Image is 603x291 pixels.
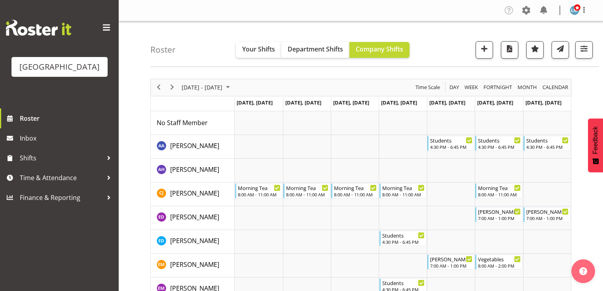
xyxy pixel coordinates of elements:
[579,267,587,275] img: help-xxl-2.png
[570,6,579,15] img: lesley-mckenzie127.jpg
[379,183,427,198] div: Cameron Jansen"s event - Morning Tea Begin From Thursday, October 2, 2025 at 8:00:00 AM GMT+13:00...
[541,82,570,92] button: Month
[475,136,522,151] div: Amina Aboud"s event - Students Begin From Saturday, October 4, 2025 at 4:30:00 PM GMT+13:00 Ends ...
[157,118,208,127] span: No Staff Member
[475,255,522,270] div: Emma Mazur"s event - Vegetables Begin From Saturday, October 4, 2025 at 8:00:00 AM GMT+13:00 Ends...
[150,45,176,54] h4: Roster
[334,184,376,192] div: Morning Tea
[334,191,376,198] div: 8:00 AM - 11:00 AM
[575,41,593,59] button: Filter Shifts
[331,183,378,198] div: Cameron Jansen"s event - Morning Tea Begin From Wednesday, October 1, 2025 at 8:00:00 AM GMT+13:0...
[476,41,493,59] button: Add a new shift
[526,215,569,221] div: 7:00 AM - 1:00 PM
[170,236,219,245] span: [PERSON_NAME]
[170,213,219,221] span: [PERSON_NAME]
[238,191,280,198] div: 8:00 AM - 11:00 AM
[526,41,544,59] button: Highlight an important date within the roster.
[20,112,115,124] span: Roster
[170,141,219,150] a: [PERSON_NAME]
[179,79,235,96] div: Sep 29 - Oct 05, 2025
[382,191,425,198] div: 8:00 AM - 11:00 AM
[170,260,219,269] a: [PERSON_NAME]
[382,184,425,192] div: Morning Tea
[430,262,472,269] div: 7:00 AM - 1:00 PM
[165,79,179,96] div: next period
[288,45,343,53] span: Department Shifts
[20,172,103,184] span: Time & Attendance
[283,183,330,198] div: Cameron Jansen"s event - Morning Tea Begin From Tuesday, September 30, 2025 at 8:00:00 AM GMT+13:...
[151,206,235,230] td: Ellen Davidson resource
[151,254,235,278] td: Emma Mazur resource
[151,111,235,135] td: No Staff Member resource
[238,184,280,192] div: Morning Tea
[475,183,522,198] div: Cameron Jansen"s event - Morning Tea Begin From Saturday, October 4, 2025 at 8:00:00 AM GMT+13:00...
[523,207,571,222] div: Ellen Davidson"s event - Baker Begin From Sunday, October 5, 2025 at 7:00:00 AM GMT+13:00 Ends At...
[525,99,561,106] span: [DATE], [DATE]
[382,279,425,287] div: Students
[281,42,349,58] button: Department Shifts
[356,45,403,53] span: Company Shifts
[151,230,235,254] td: Emily De Munnik resource
[430,255,472,263] div: [PERSON_NAME]
[552,41,569,59] button: Send a list of all shifts for the selected filtered period to all rostered employees.
[427,255,474,270] div: Emma Mazur"s event - Baker Begin From Friday, October 3, 2025 at 7:00:00 AM GMT+13:00 Ends At Fri...
[151,159,235,183] td: Annabel Harris resource
[464,82,479,92] span: Week
[478,136,520,144] div: Students
[235,183,282,198] div: Cameron Jansen"s event - Morning Tea Begin From Monday, September 29, 2025 at 8:00:00 AM GMT+13:0...
[475,207,522,222] div: Ellen Davidson"s event - Baker Begin From Saturday, October 4, 2025 at 7:00:00 AM GMT+13:00 Ends ...
[526,136,569,144] div: Students
[170,189,219,198] span: [PERSON_NAME]
[526,207,569,215] div: [PERSON_NAME]
[152,79,165,96] div: previous period
[333,99,369,106] span: [DATE], [DATE]
[6,20,71,36] img: Rosterit website logo
[286,191,328,198] div: 8:00 AM - 11:00 AM
[157,118,208,127] a: No Staff Member
[523,136,571,151] div: Amina Aboud"s event - Students Begin From Sunday, October 5, 2025 at 4:30:00 PM GMT+13:00 Ends At...
[20,152,103,164] span: Shifts
[588,118,603,172] button: Feedback - Show survey
[592,126,599,154] span: Feedback
[20,192,103,204] span: Finance & Reporting
[482,82,514,92] button: Fortnight
[381,99,417,106] span: [DATE], [DATE]
[236,42,281,58] button: Your Shifts
[478,191,520,198] div: 8:00 AM - 11:00 AM
[449,82,460,92] span: Day
[478,184,520,192] div: Morning Tea
[151,135,235,159] td: Amina Aboud resource
[483,82,513,92] span: Fortnight
[414,82,442,92] button: Time Scale
[448,82,461,92] button: Timeline Day
[429,99,465,106] span: [DATE], [DATE]
[516,82,539,92] button: Timeline Month
[181,82,223,92] span: [DATE] - [DATE]
[285,99,321,106] span: [DATE], [DATE]
[170,188,219,198] a: [PERSON_NAME]
[382,231,425,239] div: Students
[427,136,474,151] div: Amina Aboud"s event - Students Begin From Friday, October 3, 2025 at 4:30:00 PM GMT+13:00 Ends At...
[501,41,518,59] button: Download a PDF of the roster according to the set date range.
[154,82,164,92] button: Previous
[180,82,233,92] button: October 2025
[478,215,520,221] div: 7:00 AM - 1:00 PM
[478,144,520,150] div: 4:30 PM - 6:45 PM
[478,262,520,269] div: 8:00 AM - 2:00 PM
[542,82,569,92] span: calendar
[478,255,520,263] div: Vegetables
[463,82,480,92] button: Timeline Week
[477,99,513,106] span: [DATE], [DATE]
[19,61,100,73] div: [GEOGRAPHIC_DATA]
[430,136,472,144] div: Students
[349,42,410,58] button: Company Shifts
[430,144,472,150] div: 4:30 PM - 6:45 PM
[170,165,219,174] a: [PERSON_NAME]
[170,212,219,222] a: [PERSON_NAME]
[382,239,425,245] div: 4:30 PM - 6:45 PM
[167,82,178,92] button: Next
[415,82,441,92] span: Time Scale
[20,132,115,144] span: Inbox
